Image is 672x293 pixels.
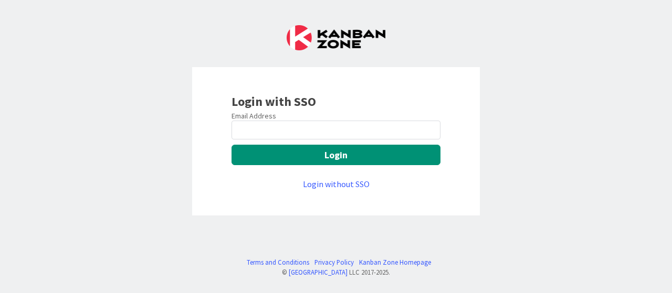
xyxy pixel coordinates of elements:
a: Login without SSO [303,179,370,189]
a: [GEOGRAPHIC_DATA] [289,268,348,276]
a: Terms and Conditions [247,257,309,267]
button: Login [232,145,440,165]
a: Kanban Zone Homepage [359,257,431,267]
a: Privacy Policy [314,257,354,267]
label: Email Address [232,111,276,121]
div: © LLC 2017- 2025 . [241,267,431,277]
b: Login with SSO [232,93,316,110]
img: Kanban Zone [287,25,385,50]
